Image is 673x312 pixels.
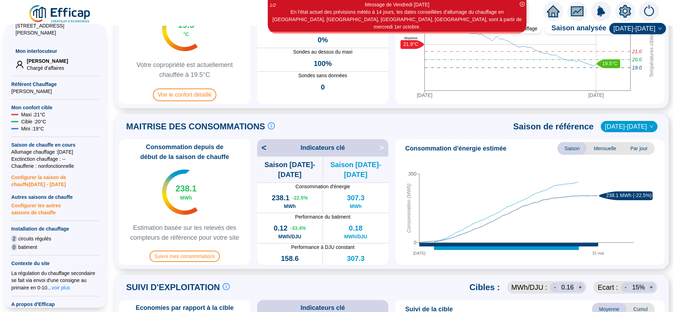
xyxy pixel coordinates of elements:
[606,192,652,198] text: 238.1 MWh (-22.5%)
[257,244,388,251] span: Performance à DJU constant
[11,141,99,148] span: Saison de chauffe en cours
[649,124,654,129] span: down
[11,88,99,95] span: [PERSON_NAME]
[349,223,363,233] span: 0.18
[21,118,46,125] span: Cible : 20 °C
[350,263,362,270] span: MWh
[550,282,560,292] div: -
[403,41,419,47] text: 21.9°C
[18,244,37,251] span: batiment
[21,125,44,132] span: Mini : 19 °C
[649,33,654,78] tspan: Températures cibles
[469,282,500,293] span: Cibles :
[379,142,388,153] span: >
[149,251,220,262] span: Suivre mes consommations
[126,282,220,293] span: SUIVI D'EXPLOITATION
[301,143,345,153] span: Indicateurs clé
[646,282,656,292] div: +
[632,57,642,62] tspan: 20.0
[28,4,92,24] img: efficap energie logo
[122,223,247,243] span: Estimation basée sur les relevés des compteurs de référence pour votre site
[257,72,388,79] span: Sondes sans données
[613,23,662,34] span: 2024-2025
[632,282,645,292] span: 15 %
[344,233,367,240] span: MWh/DJU
[270,2,276,8] i: 1 / 2
[290,225,306,232] span: -33.4 %
[257,25,388,32] span: Sondes sous le mini
[544,23,606,34] span: Saison analysée
[575,282,585,292] div: +
[350,203,362,210] span: MWh
[278,233,301,240] span: MWh/DJU
[272,193,289,203] span: 238.1
[598,282,618,292] span: Ecart :
[571,5,584,18] span: fund
[257,48,388,56] span: Sondes au dessus du maxi
[414,240,416,245] tspan: 0
[268,122,275,129] span: info-circle
[557,142,587,155] span: Saison
[11,163,99,170] span: Chaufferie : non fonctionnelle
[16,48,95,55] span: Mon interlocuteur
[269,8,525,31] div: En l'état actuel des prévisions météo à 14 jours, les dates conseillées d'allumage du chauffage e...
[269,1,525,8] div: Message de Vendredi [DATE]
[16,60,24,69] span: user
[257,160,322,179] span: Saison [DATE]-[DATE]
[162,6,198,51] img: indicateur températures
[587,142,623,155] span: Mensuelle
[162,170,198,215] img: indicateur températures
[281,253,298,263] span: 158.6
[11,235,17,242] span: 2
[292,194,308,201] span: -22.5 %
[52,284,70,291] span: voir plus
[11,225,99,232] span: Installation de chauffage
[122,60,247,80] span: Votre copropriété est actuellement chauffée à 19.5°C
[658,26,662,31] span: down
[605,121,653,132] span: 2019-2020
[51,284,70,292] button: voir plus
[632,65,642,71] tspan: 19.0
[592,251,604,255] tspan: 31 mai
[408,171,417,177] tspan: 350
[547,5,560,18] span: home
[602,60,617,66] text: 19.5°C
[27,65,68,72] span: Chargé d'affaires
[621,282,631,292] div: -
[122,142,247,162] span: Consommation depuis de début de la saison de chauffe
[27,57,68,65] span: [PERSON_NAME]
[623,142,655,155] span: Par jour
[11,155,99,163] span: Exctinction chauffage : --
[405,143,506,153] span: Consommation d'énergie estimée
[406,183,412,233] tspan: Consommation (MWh)
[323,160,388,179] span: Saison [DATE]-[DATE]
[223,283,230,290] span: info-circle
[11,81,99,88] span: Référent Chauffage
[632,49,642,54] tspan: 21.0
[153,88,217,101] span: Voir le confort détaillé
[413,251,426,255] tspan: [DATE]
[274,223,288,233] span: 0.12
[619,5,631,18] span: setting
[11,201,99,216] span: Configurer les autres saisons de chauffe
[11,104,99,111] span: Mon confort cible
[11,270,99,292] div: La régulation du chauffage secondaire se fait via envoi d'une consigne au primaire en 0-10...
[520,2,525,7] span: close-circle
[511,282,547,292] span: MWh /DJU :
[561,282,574,292] span: 0.16
[175,183,197,194] span: 238.1
[284,263,296,270] span: MWh
[284,203,296,210] span: MWh
[11,170,99,188] span: Configurer la saison de chauffe [DATE] - [DATE]
[16,22,95,36] span: [STREET_ADDRESS][PERSON_NAME]
[257,213,388,220] span: Performance du batiment
[183,31,189,38] span: °C
[417,92,432,98] tspan: [DATE]
[314,59,332,68] span: 100%
[513,121,594,132] span: Saison de référence
[257,142,266,153] span: <
[180,194,192,201] span: MWh
[257,183,388,190] span: Consommation d'énergie
[11,148,99,155] span: Allumage chauffage : [DATE]
[591,1,611,21] img: alerts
